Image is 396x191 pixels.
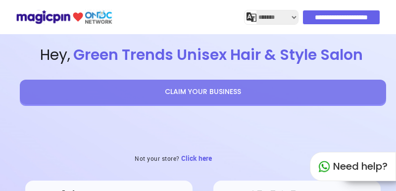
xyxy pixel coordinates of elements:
div: Need help? [310,152,396,181]
img: whatapp_green.7240e66a.svg [318,161,330,173]
span: Click here [181,153,212,163]
img: ondc-logo-new-small.8a59708e.svg [16,8,112,26]
h3: Not your store? [135,150,180,168]
button: CLAIM YOUR BUSINESS [20,80,386,104]
img: j2MGCQAAAABJRU5ErkJggg== [247,12,256,22]
span: Green Trends Unisex Hair & Style Salon [70,44,366,65]
span: Hey , [20,45,386,66]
